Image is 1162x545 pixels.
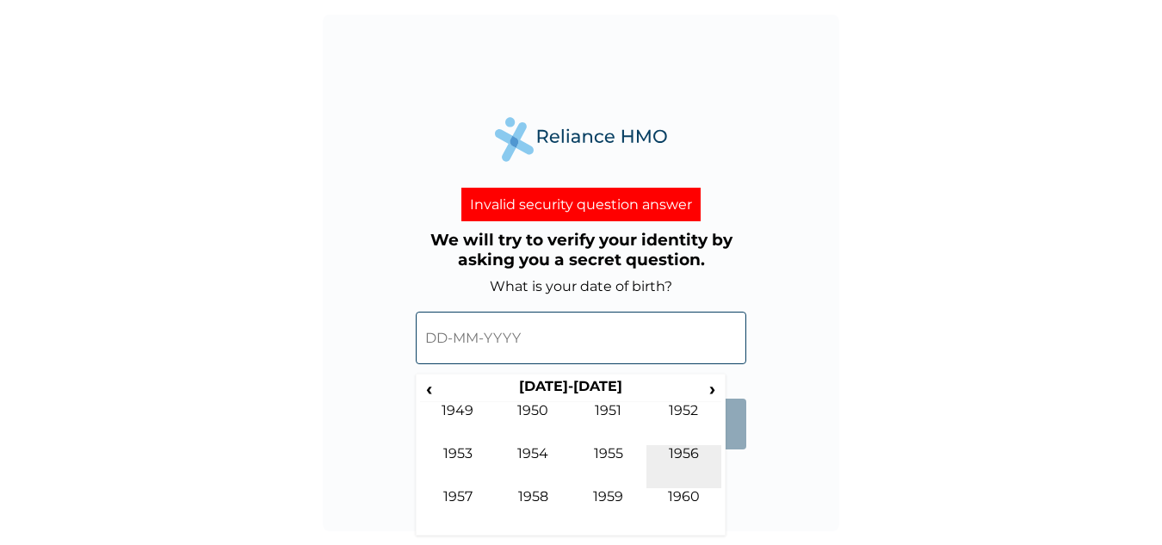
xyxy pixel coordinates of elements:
[490,278,672,294] label: What is your date of birth?
[646,445,722,488] td: 1956
[420,488,496,531] td: 1957
[416,230,746,269] h3: We will try to verify your identity by asking you a secret question.
[571,488,646,531] td: 1959
[703,378,722,399] span: ›
[420,378,438,399] span: ‹
[646,402,722,445] td: 1952
[495,117,667,161] img: Reliance Health's Logo
[496,445,572,488] td: 1954
[461,188,701,221] div: Invalid security question answer
[416,312,746,364] input: DD-MM-YYYY
[420,445,496,488] td: 1953
[496,488,572,531] td: 1958
[571,402,646,445] td: 1951
[571,445,646,488] td: 1955
[646,488,722,531] td: 1960
[438,378,702,402] th: [DATE]-[DATE]
[420,402,496,445] td: 1949
[496,402,572,445] td: 1950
